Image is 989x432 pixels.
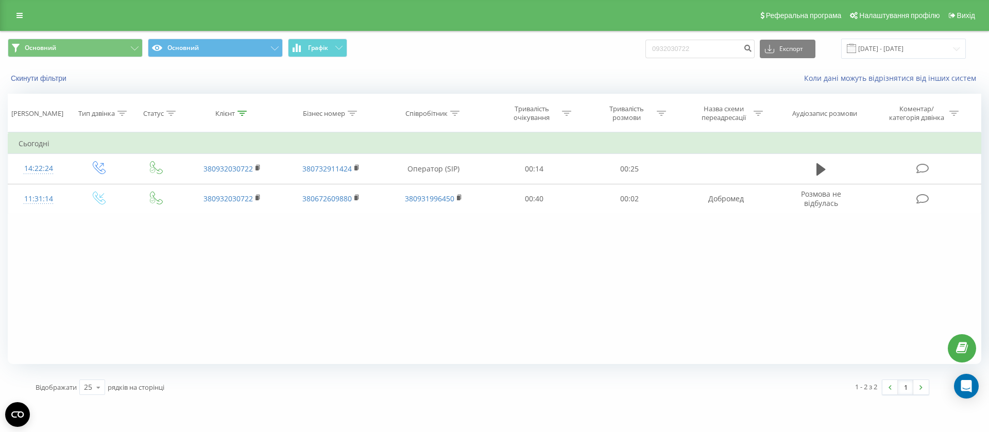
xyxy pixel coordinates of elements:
[504,105,559,122] div: Тривалість очікування
[645,40,755,58] input: Пошук за номером
[599,105,654,122] div: Тривалість розмови
[859,11,940,20] span: Налаштування профілю
[302,194,352,203] a: 380672609880
[8,74,72,83] button: Скинути фільтри
[380,154,487,184] td: Оператор (SIP)
[288,39,347,57] button: Графік
[108,383,164,392] span: рядків на сторінці
[25,44,56,52] span: Основний
[487,154,582,184] td: 00:14
[405,194,454,203] a: 380931996450
[792,109,857,118] div: Аудіозапис розмови
[8,39,143,57] button: Основний
[11,109,63,118] div: [PERSON_NAME]
[36,383,77,392] span: Відображати
[19,159,59,179] div: 14:22:24
[886,105,947,122] div: Коментар/категорія дзвінка
[405,109,448,118] div: Співробітник
[582,154,676,184] td: 00:25
[804,73,981,83] a: Коли дані можуть відрізнятися вiд інших систем
[78,109,115,118] div: Тип дзвінка
[143,109,164,118] div: Статус
[302,164,352,174] a: 380732911424
[203,164,253,174] a: 380932030722
[855,382,877,392] div: 1 - 2 з 2
[582,184,676,214] td: 00:02
[5,402,30,427] button: Open CMP widget
[677,184,776,214] td: Добромед
[766,11,842,20] span: Реферальна програма
[303,109,345,118] div: Бізнес номер
[8,133,981,154] td: Сьогодні
[19,189,59,209] div: 11:31:14
[487,184,582,214] td: 00:40
[203,194,253,203] a: 380932030722
[898,380,913,394] a: 1
[801,189,841,208] span: Розмова не відбулась
[148,39,283,57] button: Основний
[954,374,979,399] div: Open Intercom Messenger
[957,11,975,20] span: Вихід
[696,105,751,122] div: Назва схеми переадресації
[215,109,235,118] div: Клієнт
[84,382,92,392] div: 25
[760,40,815,58] button: Експорт
[308,44,328,51] span: Графік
